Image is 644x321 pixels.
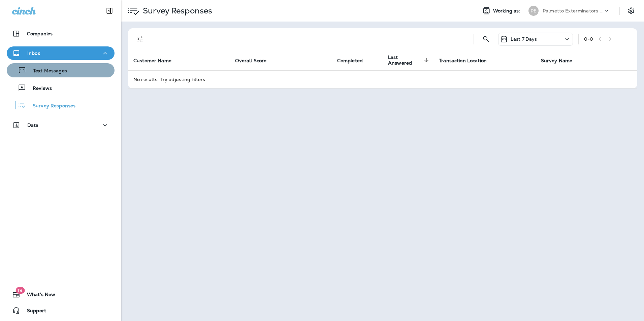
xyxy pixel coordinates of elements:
[15,287,25,294] span: 19
[541,58,573,64] span: Survey Name
[337,58,363,64] span: Completed
[20,308,46,316] span: Support
[235,58,266,64] span: Overall Score
[493,8,522,14] span: Working as:
[7,46,115,60] button: Inbox
[543,8,603,13] p: Palmetto Exterminators LLC
[133,32,147,46] button: Filters
[20,292,55,300] span: What's New
[26,103,75,109] p: Survey Responses
[100,4,119,17] button: Collapse Sidebar
[140,6,212,16] p: Survey Responses
[27,50,40,56] p: Inbox
[7,304,115,317] button: Support
[7,288,115,301] button: 19What's New
[528,6,539,16] div: PE
[388,55,422,66] span: Last Answered
[7,98,115,112] button: Survey Responses
[511,36,537,42] p: Last 7 Days
[7,81,115,95] button: Reviews
[133,58,180,64] span: Customer Name
[541,58,581,64] span: Survey Name
[7,63,115,77] button: Text Messages
[26,85,52,92] p: Reviews
[388,55,431,66] span: Last Answered
[235,58,275,64] span: Overall Score
[7,27,115,40] button: Companies
[584,36,593,42] div: 0 - 0
[27,122,39,128] p: Data
[479,32,493,46] button: Search Survey Responses
[27,31,53,36] p: Companies
[337,58,372,64] span: Completed
[439,58,495,64] span: Transaction Location
[133,58,171,64] span: Customer Name
[439,58,487,64] span: Transaction Location
[625,5,637,17] button: Settings
[128,70,637,88] td: No results. Try adjusting filters
[7,118,115,132] button: Data
[26,68,67,74] p: Text Messages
